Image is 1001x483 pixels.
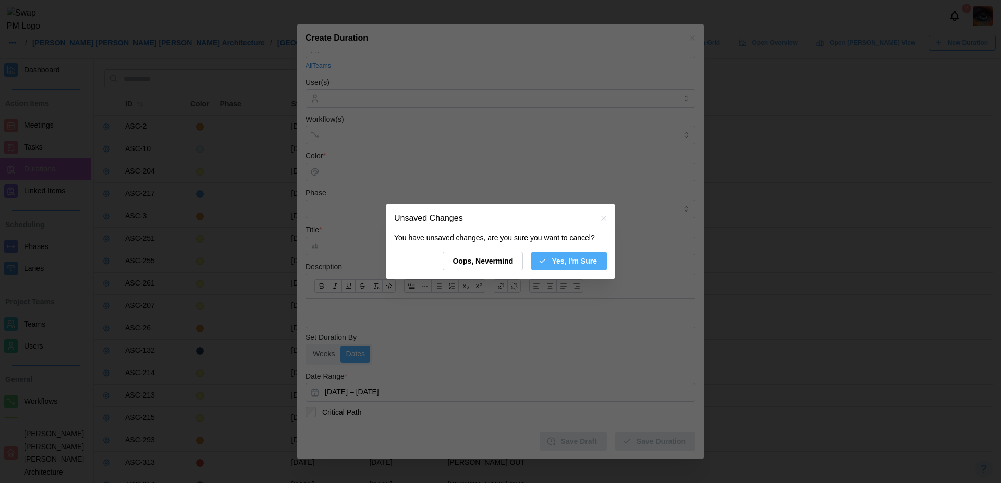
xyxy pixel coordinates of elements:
[453,252,513,270] span: Oops, Nevermind
[443,252,523,270] button: Oops, Nevermind
[394,214,463,222] h2: Unsaved Changes
[552,252,597,270] span: Yes, I'm Sure
[531,252,607,270] button: Yes, I'm Sure
[394,232,607,244] div: You have unsaved changes, are you sure you want to cancel?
